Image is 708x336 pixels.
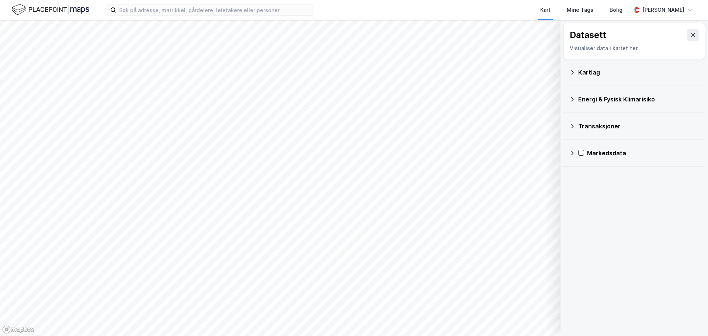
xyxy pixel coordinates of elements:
div: Mine Tags [567,6,593,14]
div: Kart [540,6,551,14]
div: Kartlag [578,68,699,77]
div: Markedsdata [587,149,699,157]
div: Datasett [570,29,606,41]
input: Søk på adresse, matrikkel, gårdeiere, leietakere eller personer [116,4,313,15]
div: Bolig [610,6,622,14]
div: [PERSON_NAME] [642,6,684,14]
div: Transaksjoner [578,122,699,131]
a: Mapbox homepage [2,325,35,334]
iframe: Chat Widget [671,301,708,336]
img: logo.f888ab2527a4732fd821a326f86c7f29.svg [12,3,89,16]
div: Kontrollprogram for chat [671,301,708,336]
div: Energi & Fysisk Klimarisiko [578,95,699,104]
div: Visualiser data i kartet her. [570,44,699,53]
